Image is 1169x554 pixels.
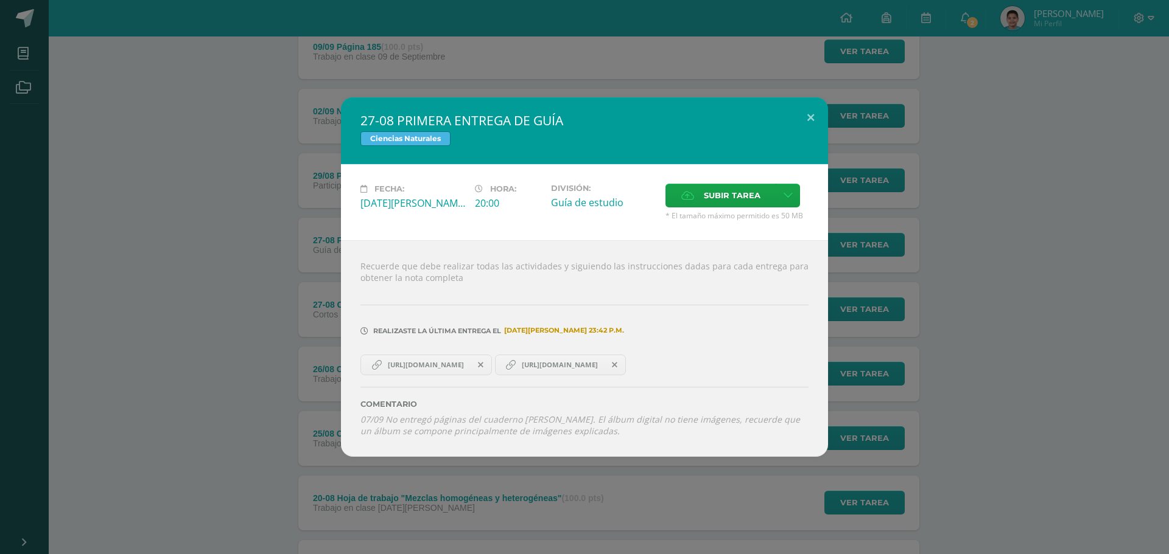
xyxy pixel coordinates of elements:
[360,131,451,146] span: Ciencias Naturales
[360,355,492,375] a: [URL][DOMAIN_NAME]
[360,196,465,210] div: [DATE][PERSON_NAME]
[471,358,491,372] span: Remover entrega
[360,400,809,409] label: Comentario
[373,327,501,335] span: Realizaste la última entrega el
[605,358,625,372] span: Remover entrega
[516,360,604,370] span: [URL][DOMAIN_NAME]
[665,210,809,221] span: * El tamaño máximo permitido es 50 MB
[382,360,470,370] span: [URL][DOMAIN_NAME]
[704,184,760,207] span: Subir tarea
[360,414,800,437] i: 07/09 No entregó páginas del cuaderno [PERSON_NAME]. El álbum digital no tiene imágenes, recuerde...
[495,355,627,375] a: [URL][DOMAIN_NAME]
[360,112,809,129] h2: 27-08 PRIMERA ENTREGA DE GUÍA
[501,330,624,331] span: [DATE][PERSON_NAME] 23:42 p.m.
[475,196,541,210] div: 20:00
[490,184,516,193] span: Hora:
[793,97,828,139] button: Close (Esc)
[374,184,404,193] span: Fecha:
[551,184,656,193] label: División:
[341,240,828,457] div: Recuerde que debe realizar todas las actividades y siguiendo las instrucciones dadas para cada en...
[551,196,656,209] div: Guía de estudio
